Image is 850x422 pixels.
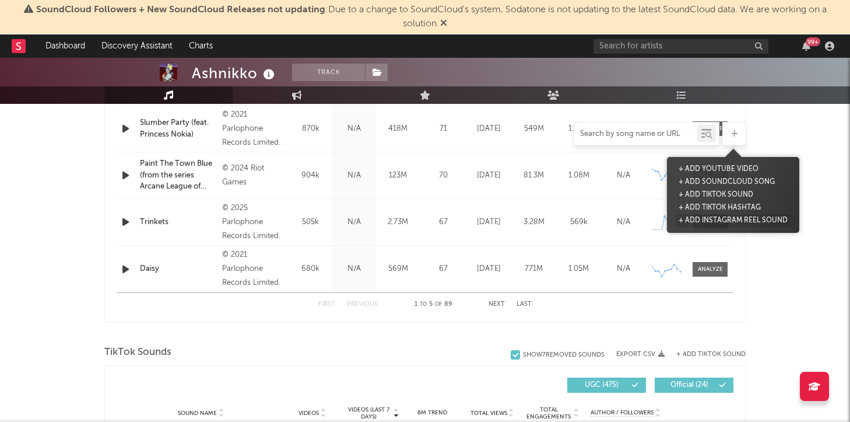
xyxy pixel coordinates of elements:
[140,117,216,140] a: Slumber Party (feat. Princess Nokia)
[423,170,463,182] div: 70
[517,301,532,308] button: Last
[469,263,508,275] div: [DATE]
[489,301,505,308] button: Next
[616,351,665,358] button: Export CSV
[318,301,335,308] button: First
[178,410,217,417] span: Sound Name
[676,214,791,227] button: + Add Instagram Reel Sound
[222,108,286,150] div: © 2021 Parlophone Records Limited.
[559,170,598,182] div: 1.08M
[593,39,768,54] input: Search for artists
[567,378,646,393] button: UGC(475)
[292,64,365,81] button: Track
[604,217,643,228] div: N/A
[345,406,392,420] span: Videos (last 7 days)
[335,263,373,275] div: N/A
[222,248,286,290] div: © 2021 Parlophone Records Limited.
[298,410,319,417] span: Videos
[662,382,716,389] span: Official ( 24 )
[676,201,764,214] button: + Add TikTok Hashtag
[575,382,628,389] span: UGC ( 475 )
[192,64,278,83] div: Ashnikko
[36,5,325,15] span: SoundCloud Followers + New SoundCloud Releases not updating
[525,406,572,420] span: Total Engagements
[291,170,329,182] div: 904k
[379,170,417,182] div: 123M
[291,263,329,275] div: 680k
[676,163,761,176] button: + Add YouTube Video
[604,170,643,182] div: N/A
[140,263,216,275] a: Daisy
[676,163,791,176] div: + Add YouTube Video
[181,34,221,58] a: Charts
[806,37,820,46] div: 99 +
[514,170,553,182] div: 81.3M
[676,189,756,201] button: + Add TikTok Sound
[423,217,463,228] div: 67
[379,263,417,275] div: 569M
[469,170,508,182] div: [DATE]
[440,19,447,29] span: Dismiss
[470,410,507,417] span: Total Views
[379,217,417,228] div: 2.73M
[514,263,553,275] div: 771M
[36,5,827,29] span: : Due to a change to SoundCloud's system, Sodatone is not updating to the latest SoundCloud data....
[523,351,605,359] div: Show 7 Removed Sounds
[291,217,329,228] div: 505k
[140,217,216,228] a: Trinkets
[405,409,459,417] div: 6M Trend
[93,34,181,58] a: Discovery Assistant
[574,130,697,139] input: Search by song name or URL
[140,158,216,193] a: Paint The Town Blue (from the series Arcane League of Legends)
[347,301,378,308] button: Previous
[676,351,746,358] button: + Add TikTok Sound
[676,176,778,189] button: + Add SoundCloud Song
[559,217,598,228] div: 569k
[559,263,598,275] div: 1.05M
[655,378,733,393] button: Official(24)
[335,217,373,228] div: N/A
[665,351,746,358] button: + Add TikTok Sound
[591,409,654,417] span: Author / Followers
[469,217,508,228] div: [DATE]
[222,162,286,190] div: © 2024 Riot Games
[420,302,427,307] span: to
[401,298,465,312] div: 1 5 89
[335,170,373,182] div: N/A
[104,346,171,360] span: TikTok Sounds
[222,201,286,243] div: © 2025 Parlophone Records Limited.
[604,263,643,275] div: N/A
[423,263,463,275] div: 67
[514,217,553,228] div: 3.28M
[435,302,442,307] span: of
[37,34,93,58] a: Dashboard
[802,41,810,51] button: 99+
